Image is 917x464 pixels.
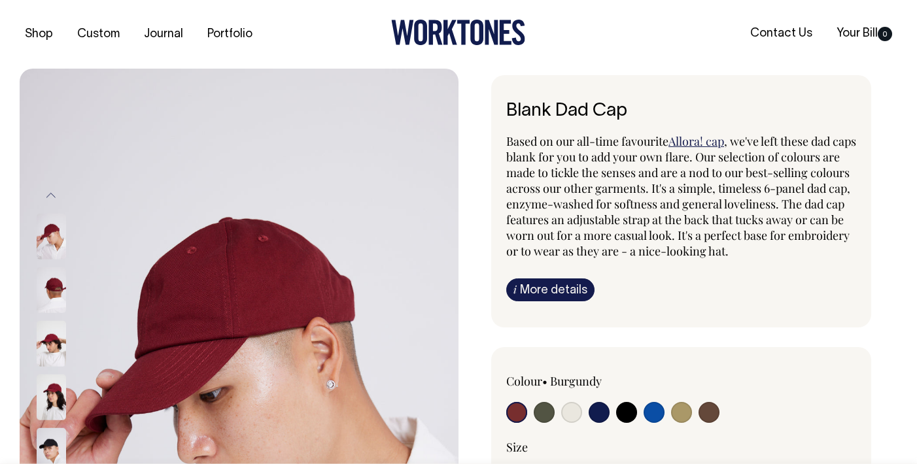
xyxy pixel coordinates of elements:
h6: Blank Dad Cap [506,101,856,122]
img: burgundy [37,321,66,367]
div: Size [506,439,856,455]
a: Custom [72,24,125,45]
a: iMore details [506,278,595,301]
div: Colour [506,373,646,389]
span: i [513,282,517,296]
a: Allora! cap [668,133,724,149]
label: Burgundy [550,373,602,389]
img: burgundy [37,267,66,313]
a: Contact Us [745,23,818,44]
a: Shop [20,24,58,45]
span: , we've left these dad caps blank for you to add your own flare. Our selection of colours are mad... [506,133,856,259]
img: burgundy [37,374,66,420]
span: Based on our all-time favourite [506,133,668,149]
button: Previous [41,180,61,210]
span: • [542,373,547,389]
a: Your Bill0 [831,23,897,44]
a: Portfolio [202,24,258,45]
a: Journal [139,24,188,45]
img: burgundy [37,214,66,259]
span: 0 [878,27,892,41]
